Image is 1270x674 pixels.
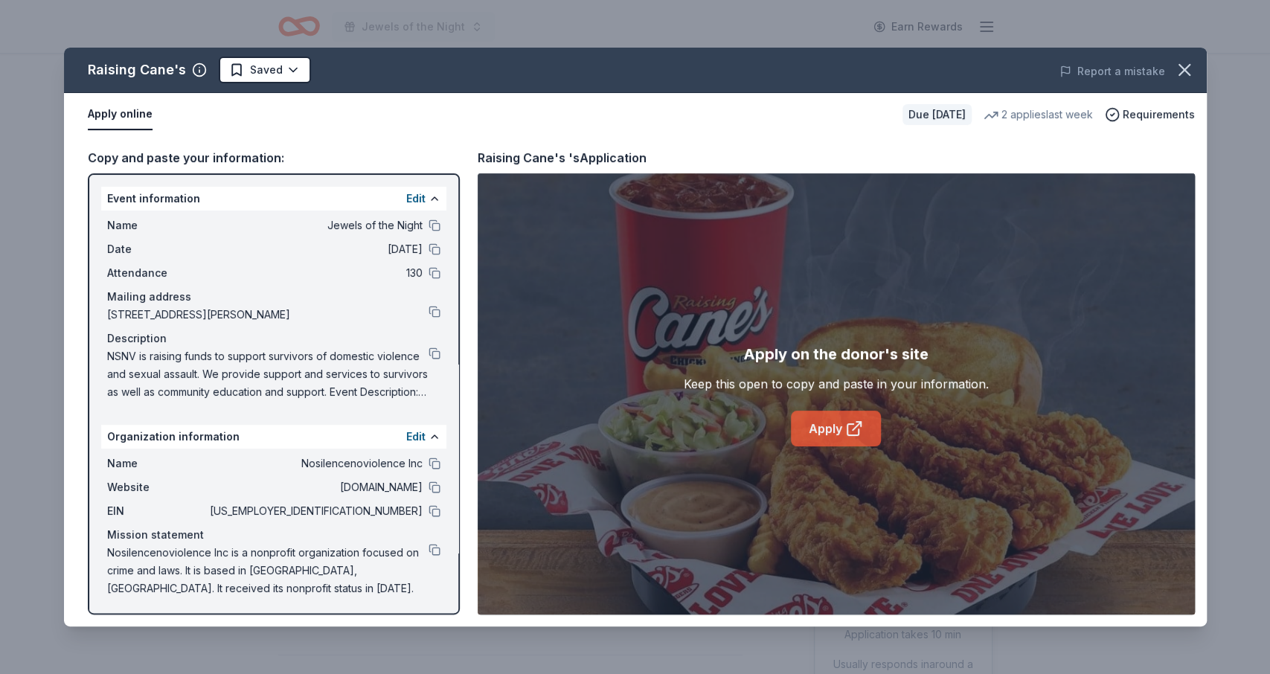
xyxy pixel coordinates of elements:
span: EIN [107,502,207,520]
button: Apply online [88,99,153,130]
a: Apply [791,411,881,446]
span: [STREET_ADDRESS][PERSON_NAME] [107,306,429,324]
span: [DOMAIN_NAME] [207,478,423,496]
span: Nosilencenoviolence Inc is a nonprofit organization focused on crime and laws. It is based in [GE... [107,544,429,597]
div: Raising Cane's [88,58,186,82]
button: Report a mistake [1059,62,1165,80]
div: Mission statement [107,526,440,544]
div: 2 applies last week [984,106,1093,123]
span: NSNV is raising funds to support survivors of domestic violence and sexual assault. We provide su... [107,347,429,401]
span: Requirements [1123,106,1195,123]
span: Name [107,455,207,472]
div: Keep this open to copy and paste in your information. [684,375,989,393]
div: Mailing address [107,288,440,306]
span: Jewels of the Night [207,216,423,234]
div: Due [DATE] [902,104,972,125]
button: Requirements [1105,106,1195,123]
button: Saved [219,57,311,83]
button: Edit [406,428,426,446]
div: Raising Cane's 's Application [478,148,647,167]
span: [DATE] [207,240,423,258]
span: Name [107,216,207,234]
span: Nosilencenoviolence Inc [207,455,423,472]
button: Edit [406,190,426,208]
div: Event information [101,187,446,211]
span: Saved [250,61,283,79]
div: Organization information [101,425,446,449]
span: Date [107,240,207,258]
span: Attendance [107,264,207,282]
span: Website [107,478,207,496]
span: 130 [207,264,423,282]
div: Description [107,330,440,347]
div: Copy and paste your information: [88,148,460,167]
div: Apply on the donor's site [743,342,929,366]
span: [US_EMPLOYER_IDENTIFICATION_NUMBER] [207,502,423,520]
